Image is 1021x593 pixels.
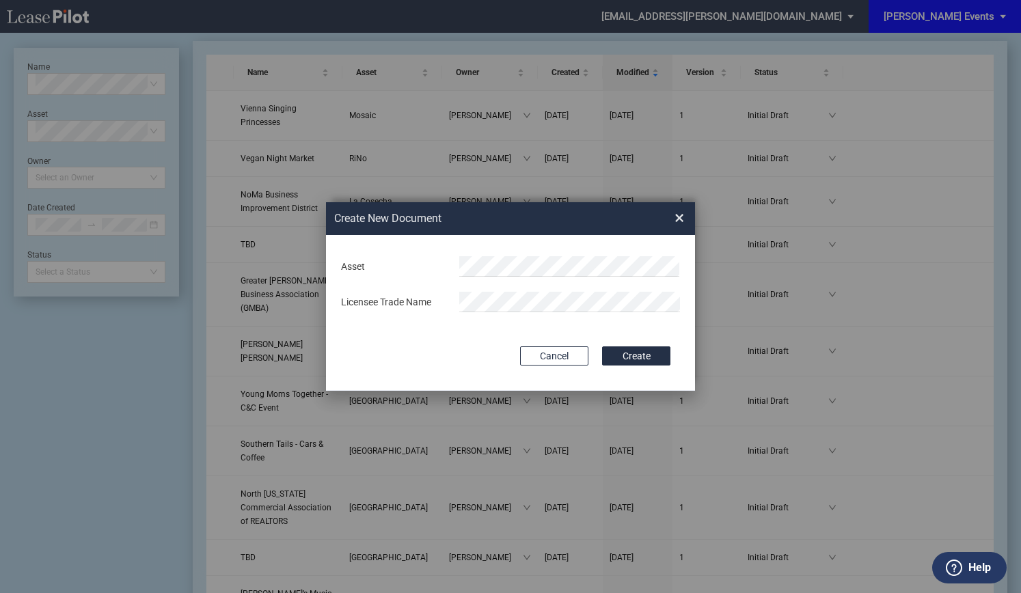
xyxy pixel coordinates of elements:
button: Cancel [520,346,588,366]
md-dialog: Create New ... [326,202,695,391]
div: Licensee Trade Name [333,296,451,309]
span: × [675,207,684,229]
input: Licensee Trade Name [459,292,680,312]
h2: Create New Document [334,211,625,226]
div: Asset [333,260,451,274]
button: Create [602,346,670,366]
label: Help [968,559,991,577]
